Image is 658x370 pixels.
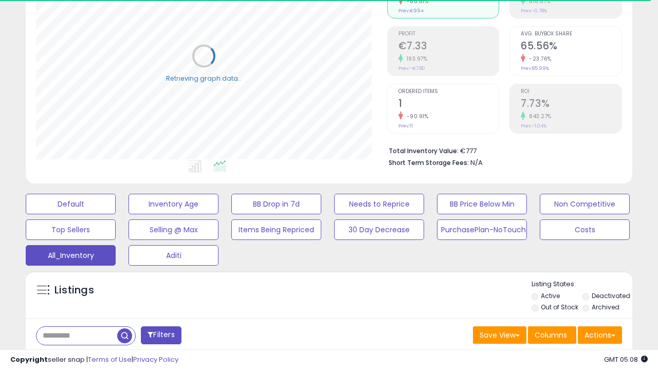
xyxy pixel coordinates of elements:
[389,158,469,167] b: Short Term Storage Fees:
[133,355,178,364] a: Privacy Policy
[525,113,552,120] small: 843.27%
[470,158,483,168] span: N/A
[532,280,632,289] p: Listing States:
[541,291,560,300] label: Active
[26,219,116,240] button: Top Sellers
[389,144,615,156] li: €777
[26,194,116,214] button: Default
[166,73,241,83] div: Retrieving graph data..
[141,326,181,344] button: Filters
[54,283,94,298] h5: Listings
[398,65,425,71] small: Prev: -€7.80
[88,355,132,364] a: Terms of Use
[521,89,622,95] span: ROI
[334,219,424,240] button: 30 Day Decrease
[403,55,428,63] small: 193.97%
[541,303,578,311] label: Out of Stock
[473,326,526,344] button: Save View
[10,355,48,364] strong: Copyright
[398,40,499,54] h2: €7.33
[604,355,648,364] span: 2025-10-13 05:08 GMT
[540,219,630,240] button: Costs
[525,55,552,63] small: -23.76%
[521,31,622,37] span: Avg. Buybox Share
[528,326,576,344] button: Columns
[26,245,116,266] button: All_Inventory
[398,8,424,14] small: Prev: €994
[521,123,546,129] small: Prev: -1.04%
[231,219,321,240] button: Items Being Repriced
[437,219,527,240] button: PurchasePlan-NoTouch
[129,219,218,240] button: Selling @ Max
[592,303,619,311] label: Archived
[398,98,499,112] h2: 1
[231,194,321,214] button: BB Drop in 7d
[389,146,459,155] b: Total Inventory Value:
[521,40,622,54] h2: 65.56%
[129,194,218,214] button: Inventory Age
[540,194,630,214] button: Non Competitive
[535,330,567,340] span: Columns
[437,194,527,214] button: BB Price Below Min
[398,31,499,37] span: Profit
[398,89,499,95] span: Ordered Items
[10,355,178,365] div: seller snap | |
[578,326,622,344] button: Actions
[403,113,429,120] small: -90.91%
[592,291,630,300] label: Deactivated
[398,123,413,129] small: Prev: 11
[521,8,547,14] small: Prev: -0.78%
[129,245,218,266] button: Aditi
[521,98,622,112] h2: 7.73%
[521,65,549,71] small: Prev: 85.99%
[334,194,424,214] button: Needs to Reprice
